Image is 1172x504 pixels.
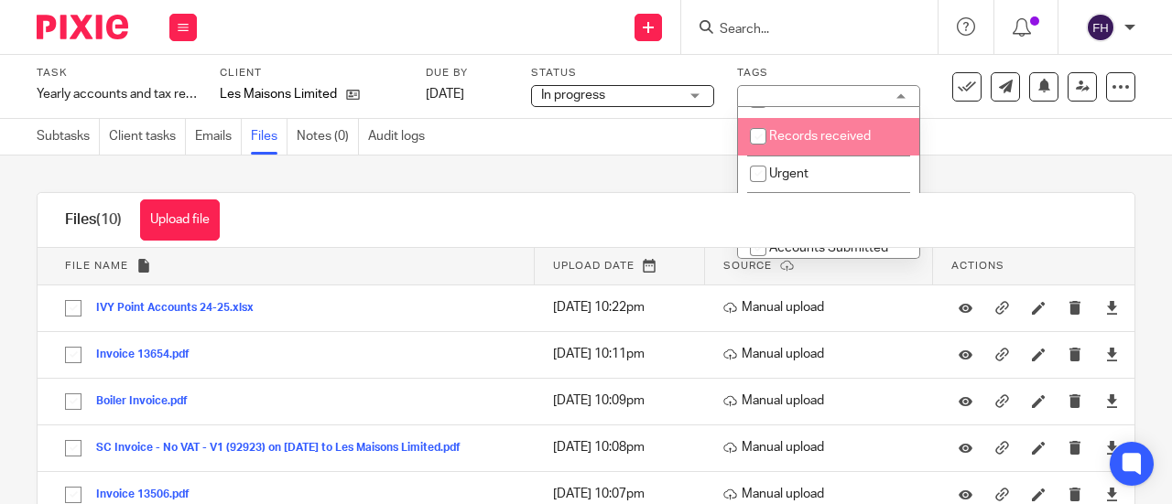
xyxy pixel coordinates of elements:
span: [DATE] [426,88,464,101]
label: Task [37,66,197,80]
p: [DATE] 10:08pm [553,438,696,456]
a: Download [1105,438,1119,456]
label: Client [220,66,403,80]
p: Manual upload [723,438,924,456]
button: Invoice 13654.pdf [96,349,203,361]
span: File name [65,261,128,271]
div: Yearly accounts and tax return - Automatic - February 2024 [37,85,197,103]
a: Download [1105,391,1119,410]
span: (10) [96,212,122,227]
p: Manual upload [723,345,924,363]
input: Select [56,431,91,466]
p: [DATE] 10:09pm [553,391,696,410]
label: Due by [426,66,508,80]
img: svg%3E [1086,13,1115,42]
input: Search [718,22,883,38]
a: Client tasks [109,119,186,155]
p: Manual upload [723,298,924,316]
a: Download [1105,298,1119,316]
input: Select [56,384,91,419]
button: SC Invoice - No VAT - V1 (92923) on [DATE] to Les Maisons Limited.pdf [96,442,474,455]
p: Manual upload [723,391,924,410]
span: Accounts Submitted [769,241,888,254]
label: Tags [737,66,920,80]
a: Download [1105,485,1119,503]
a: Subtasks [37,119,100,155]
button: Upload file [140,199,220,241]
input: Select [56,291,91,326]
p: [DATE] 10:07pm [553,485,696,503]
button: IVY Point Accounts 24-25.xlsx [96,302,267,315]
p: [DATE] 10:11pm [553,345,696,363]
span: Upload date [553,261,635,271]
span: In progress [541,89,605,102]
div: Yearly accounts and tax return - Automatic - [DATE] [37,85,197,103]
button: Invoice 13506.pdf [96,488,203,501]
p: Les Maisons Limited [220,85,337,103]
p: Manual upload [723,485,924,503]
img: Pixie [37,15,128,39]
p: [DATE] 10:22pm [553,298,696,316]
a: Download [1105,345,1119,363]
a: Emails [195,119,242,155]
a: Notes (0) [297,119,359,155]
label: Status [531,66,714,80]
span: Actions [951,261,1004,271]
a: Files [251,119,288,155]
button: Boiler Invoice.pdf [96,395,201,408]
span: Urgent [769,167,808,180]
span: Source [723,261,772,271]
h1: Files [65,210,122,230]
span: Records received [769,130,871,143]
a: Audit logs [368,119,434,155]
input: Select [56,338,91,372]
